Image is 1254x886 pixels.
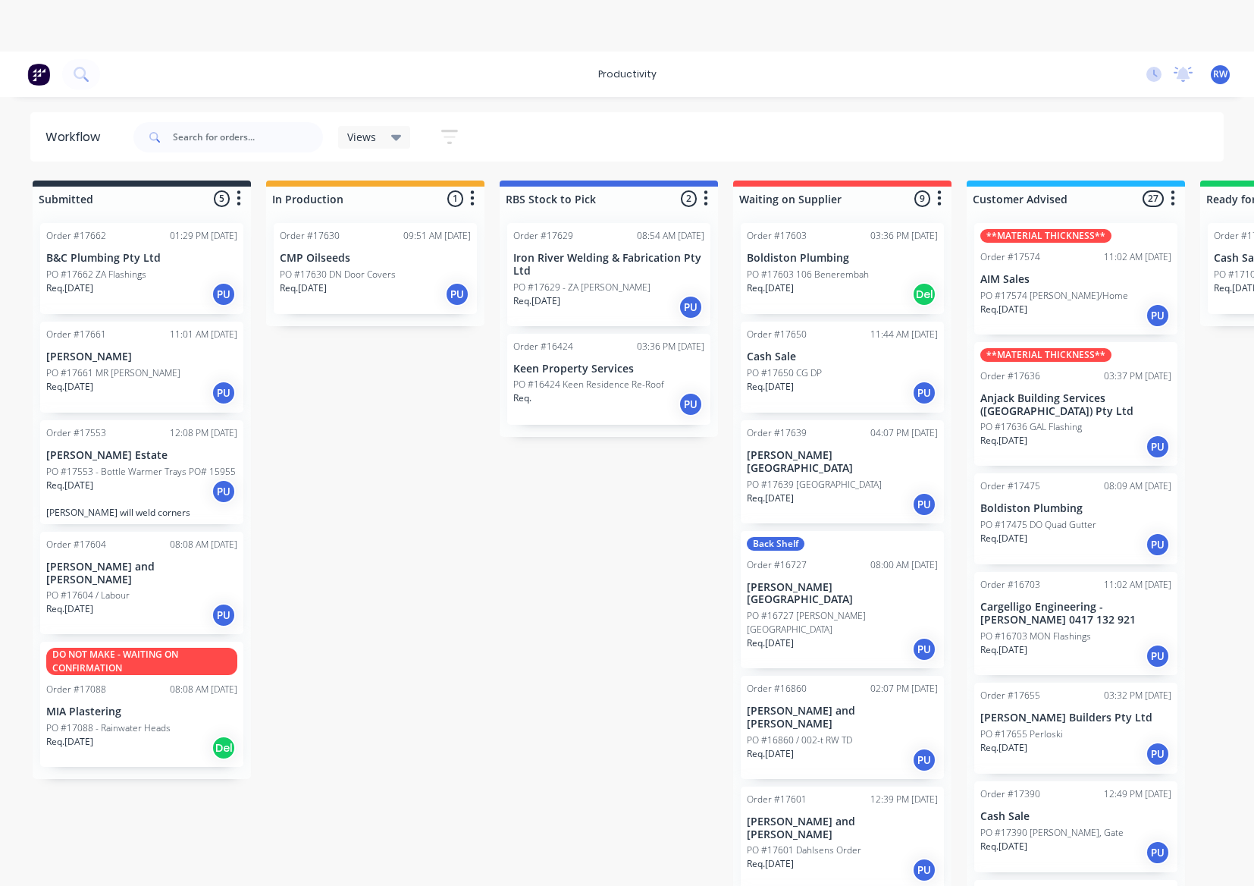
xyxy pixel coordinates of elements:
[212,282,236,306] div: PU
[980,420,1082,434] p: PO #17636 GAL Flashing
[974,342,1177,467] div: **MATERIAL THICKNESS**Order #1763603:37 PM [DATE]Anjack Building Services ([GEOGRAPHIC_DATA]) Pty...
[974,781,1177,872] div: Order #1739012:49 PM [DATE]Cash SalePO #17390 [PERSON_NAME], GateReq.[DATE]PU
[741,676,944,779] div: Order #1686002:07 PM [DATE][PERSON_NAME] and [PERSON_NAME]PO #16860 / 002-t RW TDReq.[DATE]PU
[46,648,237,675] div: DO NOT MAKE - WAITING ON CONFIRMATION
[980,303,1027,316] p: Req. [DATE]
[747,328,807,341] div: Order #17650
[170,328,237,341] div: 11:01 AM [DATE]
[46,380,93,394] p: Req. [DATE]
[741,322,944,413] div: Order #1765011:44 AM [DATE]Cash SalePO #17650 CG DPReq.[DATE]PU
[980,348,1111,362] div: **MATERIAL THICKNESS**
[870,682,938,696] div: 02:07 PM [DATE]
[46,252,237,265] p: B&C Plumbing Pty Ltd
[679,295,703,319] div: PU
[741,223,944,314] div: Order #1760303:36 PM [DATE]Boldiston PlumbingPO #17603 106 BenerembahReq.[DATE]Del
[1146,644,1170,668] div: PU
[747,229,807,243] div: Order #17603
[513,340,573,353] div: Order #16424
[1104,578,1171,592] div: 11:02 AM [DATE]
[980,810,1171,823] p: Cash Sale
[280,252,471,265] p: CMP Oilseeds
[980,289,1128,303] p: PO #17574 [PERSON_NAME]/Home
[679,392,703,416] div: PU
[870,793,938,806] div: 12:39 PM [DATE]
[40,420,243,524] div: Order #1755312:08 PM [DATE][PERSON_NAME] EstatePO #17553 - Bottle Warmer Trays PO# 15955Req.[DATE...
[591,63,664,86] div: productivity
[46,589,130,602] p: PO #17604 / Labour
[741,531,944,669] div: Back ShelfOrder #1672708:00 AM [DATE][PERSON_NAME][GEOGRAPHIC_DATA]PO #16727 [PERSON_NAME][GEOGRA...
[1146,435,1170,459] div: PU
[507,334,710,425] div: Order #1642403:36 PM [DATE]Keen Property ServicesPO #16424 Keen Residence Re-RoofReq.PU
[747,734,852,747] p: PO #16860 / 002-t RW TD
[980,826,1124,840] p: PO #17390 [PERSON_NAME], Gate
[46,426,106,440] div: Order #17553
[40,532,243,635] div: Order #1760408:08 AM [DATE][PERSON_NAME] and [PERSON_NAME]PO #17604 / LabourReq.[DATE]PU
[46,465,236,479] p: PO #17553 - Bottle Warmer Trays PO# 15955
[980,741,1027,755] p: Req. [DATE]
[173,122,323,152] input: Search for orders...
[980,689,1040,702] div: Order #17655
[980,518,1096,532] p: PO #17475 DO Quad Gutter
[974,223,1177,335] div: **MATERIAL THICKNESS**Order #1757411:02 AM [DATE]AIM SalesPO #17574 [PERSON_NAME]/HomeReq.[DATE]PU
[170,538,237,551] div: 08:08 AM [DATE]
[46,721,171,735] p: PO #17088 - Rainwater Heads
[46,479,93,492] p: Req. [DATE]
[980,369,1040,383] div: Order #17636
[1104,369,1171,383] div: 03:37 PM [DATE]
[747,609,938,636] p: PO #16727 [PERSON_NAME][GEOGRAPHIC_DATA]
[980,727,1063,741] p: PO #17655 Perloski
[980,601,1171,627] p: Cargelligo Engineering - [PERSON_NAME] 0417 132 921
[1146,533,1170,557] div: PU
[46,602,93,616] p: Req. [DATE]
[912,748,936,772] div: PU
[170,229,237,243] div: 01:29 PM [DATE]
[980,787,1040,801] div: Order #17390
[45,128,108,146] div: Workflow
[747,815,938,841] p: [PERSON_NAME] and [PERSON_NAME]
[513,281,651,294] p: PO #17629 - ZA [PERSON_NAME]
[1146,840,1170,865] div: PU
[212,603,236,627] div: PU
[1146,303,1170,328] div: PU
[980,229,1111,243] div: **MATERIAL THICKNESS**
[46,507,237,518] p: [PERSON_NAME] will weld corners
[870,328,938,341] div: 11:44 AM [DATE]
[1146,742,1170,766] div: PU
[347,129,376,145] span: Views
[747,281,794,295] p: Req. [DATE]
[747,636,794,650] p: Req. [DATE]
[212,736,236,760] div: Del
[40,322,243,413] div: Order #1766111:01 AM [DATE][PERSON_NAME]PO #17661 MR [PERSON_NAME]Req.[DATE]PU
[747,537,804,551] div: Back Shelf
[46,350,237,363] p: [PERSON_NAME]
[747,426,807,440] div: Order #17639
[980,630,1091,643] p: PO #16703 MON Flashings
[870,558,938,572] div: 08:00 AM [DATE]
[747,581,938,607] p: [PERSON_NAME][GEOGRAPHIC_DATA]
[980,712,1171,724] p: [PERSON_NAME] Builders Pty Ltd
[513,229,573,243] div: Order #17629
[40,642,243,767] div: DO NOT MAKE - WAITING ON CONFIRMATIONOrder #1708808:08 AM [DATE]MIA PlasteringPO #17088 - Rainwat...
[513,363,704,375] p: Keen Property Services
[747,380,794,394] p: Req. [DATE]
[46,281,93,295] p: Req. [DATE]
[46,366,180,380] p: PO #17661 MR [PERSON_NAME]
[1104,689,1171,702] div: 03:32 PM [DATE]
[747,449,938,475] p: [PERSON_NAME][GEOGRAPHIC_DATA]
[912,492,936,517] div: PU
[980,434,1027,448] p: Req. [DATE]
[1213,68,1227,81] span: RW
[46,561,237,586] p: [PERSON_NAME] and [PERSON_NAME]
[747,268,869,281] p: PO #17603 106 Benerembah
[403,229,471,243] div: 09:51 AM [DATE]
[46,538,106,551] div: Order #17604
[507,223,710,326] div: Order #1762908:54 AM [DATE]Iron River Welding & Fabrication Pty LtdPO #17629 - ZA [PERSON_NAME]Re...
[870,426,938,440] div: 04:07 PM [DATE]
[912,381,936,405] div: PU
[46,705,237,718] p: MIA Plastering
[513,252,704,278] p: Iron River Welding & Fabrication Pty Ltd
[980,643,1027,657] p: Req. [DATE]
[1104,479,1171,493] div: 08:09 AM [DATE]
[747,705,938,730] p: [PERSON_NAME] and [PERSON_NAME]
[513,294,560,308] p: Req. [DATE]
